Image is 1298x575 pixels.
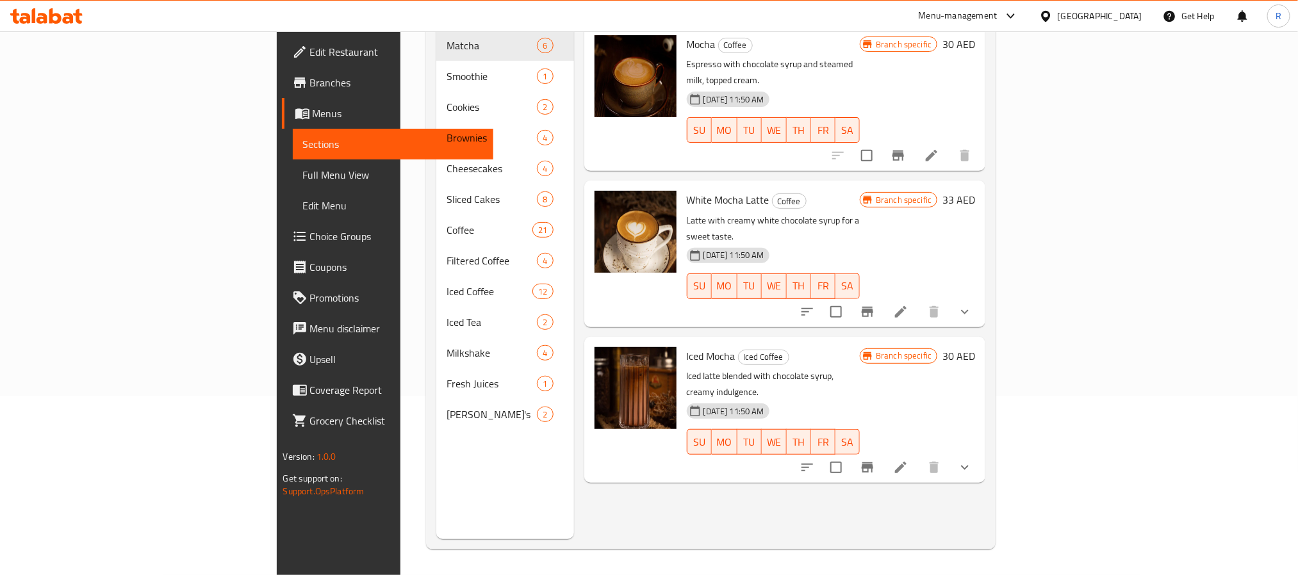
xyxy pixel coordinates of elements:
div: items [537,253,553,268]
div: items [537,69,553,84]
span: Coffee [773,194,806,209]
span: 4 [538,255,552,267]
a: Grocery Checklist [282,405,493,436]
span: SU [693,121,707,140]
img: White Mocha Latte [595,191,677,273]
span: Choice Groups [310,229,483,244]
span: TU [743,277,757,295]
button: TU [737,117,762,143]
svg: Show Choices [957,460,973,475]
span: [DATE] 11:50 AM [698,405,769,417]
button: show more [949,296,980,327]
a: Full Menu View [293,159,493,190]
div: Smoothie1 [436,61,573,92]
span: FR [816,121,830,140]
div: Coffee [447,222,532,238]
span: Cheesecakes [447,161,537,176]
img: Iced Mocha [595,347,677,429]
div: items [537,376,553,391]
span: Milkshake [447,345,537,360]
div: Brownies4 [436,122,573,153]
button: FR [811,429,835,455]
span: Upsell [310,352,483,367]
a: Sections [293,129,493,159]
button: MO [712,429,737,455]
div: Coffee21 [436,215,573,245]
button: SA [835,273,860,299]
span: WE [767,433,782,451]
div: Filtered Coffee4 [436,245,573,276]
span: Sliced Cakes [447,191,537,207]
span: Grocery Checklist [310,413,483,428]
a: Branches [282,67,493,98]
div: items [537,314,553,330]
span: Branches [310,75,483,90]
span: 1.0.0 [316,448,336,465]
span: Menus [313,106,483,121]
span: 2 [538,316,552,328]
span: 6 [538,40,552,52]
span: Sections [303,136,483,152]
span: Iced Coffee [739,350,789,364]
span: Select to update [823,454,850,481]
span: Full Menu View [303,167,483,182]
span: FR [816,277,830,295]
button: sort-choices [792,452,823,483]
a: Edit menu item [893,304,908,320]
div: Iced Tea2 [436,307,573,337]
span: 4 [538,163,552,175]
div: Coffee [718,38,753,53]
div: Iced Coffee12 [436,276,573,307]
span: Iced Coffee [447,284,532,299]
span: Version: [283,448,315,465]
nav: Menu sections [436,25,573,435]
span: Branch specific [871,350,937,362]
a: Coverage Report [282,375,493,405]
button: delete [949,140,980,171]
span: TH [792,121,806,140]
span: R [1276,9,1281,23]
div: items [537,161,553,176]
span: [DATE] 11:50 AM [698,249,769,261]
span: TU [743,433,757,451]
div: items [537,345,553,360]
button: delete [919,296,949,327]
div: items [537,130,553,145]
button: TH [787,273,811,299]
span: Iced Mocha [687,346,735,366]
span: 4 [538,347,552,359]
button: SA [835,117,860,143]
span: MO [717,121,732,140]
span: Brownies [447,130,537,145]
button: TU [737,273,762,299]
span: Edit Menu [303,198,483,213]
div: items [532,284,553,299]
div: Sliced Cakes8 [436,184,573,215]
div: Cheesecakes4 [436,153,573,184]
div: items [537,99,553,115]
a: Promotions [282,282,493,313]
span: SU [693,433,707,451]
h6: 30 AED [942,347,975,365]
div: Iced Coffee [738,350,789,365]
button: TH [787,117,811,143]
button: show more [949,452,980,483]
span: MO [717,277,732,295]
div: Matcha [447,38,537,53]
a: Choice Groups [282,221,493,252]
div: Cookies [447,99,537,115]
span: Promotions [310,290,483,305]
img: Mocha [595,35,677,117]
span: WE [767,277,782,295]
span: Fresh Juices [447,376,537,391]
span: TU [743,121,757,140]
svg: Show Choices [957,304,973,320]
p: Latte with creamy white chocolate syrup for a sweet taste. [687,213,860,245]
div: Smoothie [447,69,537,84]
div: Fresh Juices1 [436,368,573,399]
div: items [532,222,553,238]
div: items [537,38,553,53]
